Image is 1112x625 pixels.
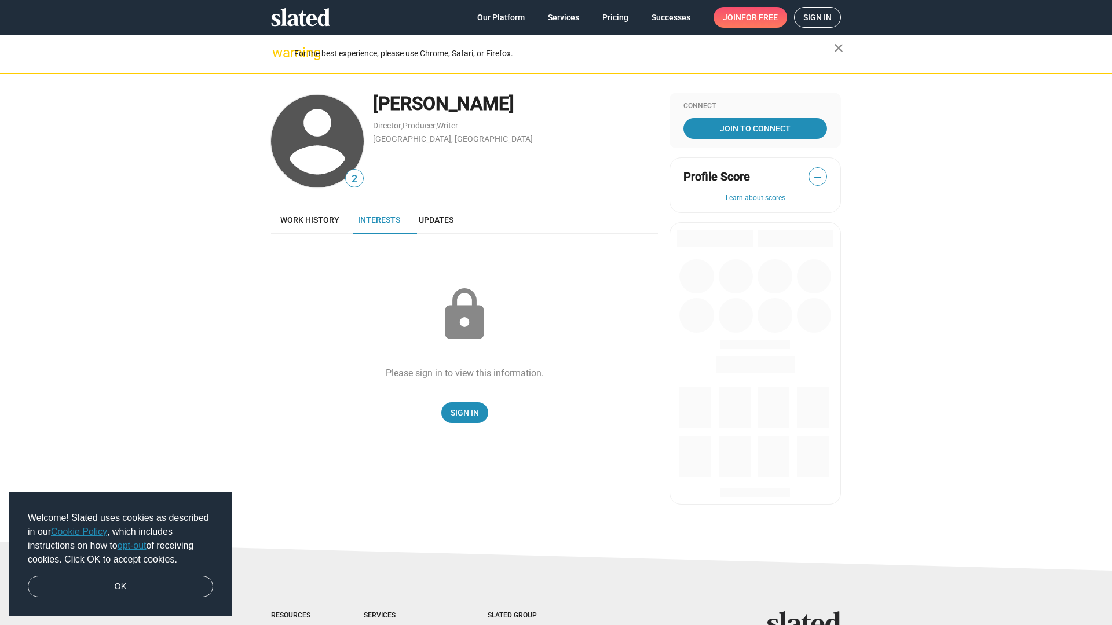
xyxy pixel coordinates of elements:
span: Sign in [803,8,832,27]
a: Sign in [794,7,841,28]
a: Director [373,121,401,130]
span: , [436,123,437,130]
span: Welcome! Slated uses cookies as described in our , which includes instructions on how to of recei... [28,511,213,567]
div: cookieconsent [9,492,232,616]
span: 2 [346,171,363,187]
span: — [809,170,826,185]
div: Please sign in to view this information. [386,367,544,379]
div: Resources [271,611,317,620]
a: Successes [642,7,700,28]
span: Pricing [602,7,628,28]
a: opt-out [118,541,147,550]
span: Join [723,7,778,28]
span: for free [741,7,778,28]
div: For the best experience, please use Chrome, Safari, or Firefox. [294,46,834,61]
a: Updates [409,206,463,234]
a: Join To Connect [683,118,827,139]
span: Sign In [451,402,479,423]
div: Connect [683,102,827,111]
a: Work history [271,206,349,234]
span: Join To Connect [686,118,825,139]
mat-icon: close [832,41,846,55]
span: Services [548,7,579,28]
mat-icon: lock [436,286,493,344]
a: Joinfor free [714,7,787,28]
a: Pricing [593,7,638,28]
span: Profile Score [683,169,750,185]
mat-icon: warning [272,46,286,60]
a: Services [539,7,588,28]
a: Our Platform [468,7,534,28]
span: Our Platform [477,7,525,28]
span: Updates [419,215,453,225]
a: [GEOGRAPHIC_DATA], [GEOGRAPHIC_DATA] [373,134,533,144]
a: Cookie Policy [51,527,107,536]
div: [PERSON_NAME] [373,91,658,116]
div: Services [364,611,441,620]
div: Slated Group [488,611,566,620]
a: Interests [349,206,409,234]
span: Work history [280,215,339,225]
a: Sign In [441,402,488,423]
span: Successes [652,7,690,28]
span: Interests [358,215,400,225]
a: Producer [403,121,436,130]
span: , [401,123,403,130]
a: Writer [437,121,458,130]
button: Learn about scores [683,194,827,203]
a: dismiss cookie message [28,576,213,598]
